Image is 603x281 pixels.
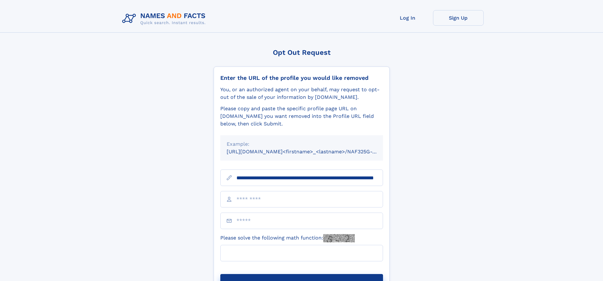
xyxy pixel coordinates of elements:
[120,10,211,27] img: Logo Names and Facts
[227,140,377,148] div: Example:
[433,10,484,26] a: Sign Up
[214,48,390,56] div: Opt Out Request
[382,10,433,26] a: Log In
[220,86,383,101] div: You, or an authorized agent on your behalf, may request to opt-out of the sale of your informatio...
[220,105,383,128] div: Please copy and paste the specific profile page URL on [DOMAIN_NAME] you want removed into the Pr...
[227,149,395,155] small: [URL][DOMAIN_NAME]<firstname>_<lastname>/NAF325G-xxxxxxxx
[220,234,355,242] label: Please solve the following math function:
[220,74,383,81] div: Enter the URL of the profile you would like removed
